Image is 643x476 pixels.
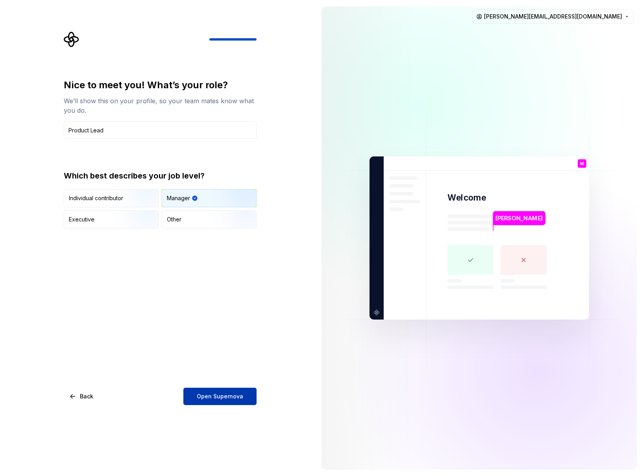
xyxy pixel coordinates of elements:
div: We’ll show this on your profile, so your team mates know what you do. [64,96,257,115]
p: Welcome [447,192,486,203]
div: Other [167,216,181,223]
button: [PERSON_NAME][EMAIL_ADDRESS][DOMAIN_NAME] [473,9,634,24]
div: Executive [69,216,94,223]
p: M [580,162,584,166]
input: Job title [64,121,257,139]
p: [PERSON_NAME] [495,214,543,223]
span: Back [80,392,93,400]
div: Which best describes your job level? [64,170,257,181]
span: Open Supernova [197,392,243,400]
span: [PERSON_NAME][EMAIL_ADDRESS][DOMAIN_NAME] [484,13,622,20]
svg: Supernova Logo [64,32,79,47]
div: Individual contributor [69,194,123,202]
div: Nice to meet you! What’s your role? [64,79,257,91]
button: Back [64,388,100,405]
button: Open Supernova [183,388,257,405]
div: Manager [167,194,190,202]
